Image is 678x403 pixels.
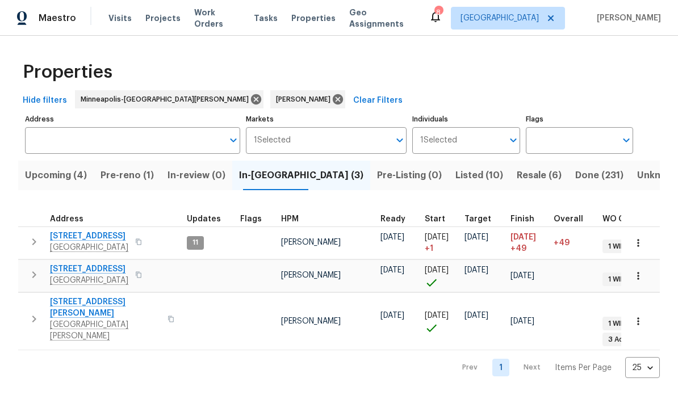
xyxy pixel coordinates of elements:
span: 1 Selected [420,136,457,145]
div: Earliest renovation start date (first business day after COE or Checkout) [380,215,416,223]
button: Clear Filters [349,90,407,111]
span: Pre-Listing (0) [377,167,442,183]
td: Project started on time [420,292,460,350]
span: [DATE] [380,233,404,241]
span: Resale (6) [517,167,562,183]
span: Tasks [254,14,278,22]
span: [GEOGRAPHIC_DATA] [461,12,539,24]
span: Start [425,215,445,223]
span: Upcoming (4) [25,167,87,183]
button: Open [225,132,241,148]
td: 49 day(s) past target finish date [549,226,598,259]
span: Maestro [39,12,76,24]
span: [DATE] [425,266,449,274]
span: HPM [281,215,299,223]
span: 1 WIP [604,275,629,284]
span: 3 Accepted [604,335,653,345]
span: Ready [380,215,405,223]
span: [PERSON_NAME] [276,94,335,105]
span: Visits [108,12,132,24]
div: Target renovation project end date [464,215,501,223]
span: +49 [510,243,526,254]
span: [DATE] [380,312,404,320]
span: Work Orders [194,7,240,30]
td: Project started 1 days late [420,226,460,259]
a: Goto page 1 [492,359,509,376]
button: Open [392,132,408,148]
span: Flags [240,215,262,223]
span: Done (231) [575,167,623,183]
td: Project started on time [420,259,460,292]
span: WO Completion [602,215,665,223]
label: Markets [246,116,407,123]
span: + 1 [425,243,433,254]
span: Finish [510,215,534,223]
span: [PERSON_NAME] [281,238,341,246]
span: 1 WIP [604,319,629,329]
div: Minneapolis-[GEOGRAPHIC_DATA][PERSON_NAME] [75,90,263,108]
label: Address [25,116,240,123]
span: [DATE] [464,266,488,274]
span: [DATE] [510,233,536,241]
td: Scheduled to finish 49 day(s) late [506,226,549,259]
span: Hide filters [23,94,67,108]
span: 1 Selected [254,136,291,145]
button: Hide filters [18,90,72,111]
span: 11 [188,238,203,247]
span: [DATE] [425,233,449,241]
span: +49 [554,239,570,247]
span: Target [464,215,491,223]
label: Individuals [412,116,520,123]
span: Overall [554,215,583,223]
span: In-[GEOGRAPHIC_DATA] (3) [239,167,363,183]
div: Actual renovation start date [425,215,455,223]
label: Flags [526,116,633,123]
span: [DATE] [464,233,488,241]
span: [PERSON_NAME] [281,271,341,279]
span: [DATE] [464,312,488,320]
span: [DATE] [425,312,449,320]
span: Clear Filters [353,94,403,108]
span: In-review (0) [168,167,225,183]
span: [DATE] [510,317,534,325]
span: Projects [145,12,181,24]
button: Open [505,132,521,148]
p: Items Per Page [555,362,612,373]
div: Projected renovation finish date [510,215,545,223]
span: Properties [291,12,336,24]
div: [PERSON_NAME] [270,90,345,108]
span: Geo Assignments [349,7,415,30]
button: Open [618,132,634,148]
div: 25 [625,353,660,383]
span: Pre-reno (1) [101,167,154,183]
span: [DATE] [510,272,534,280]
span: Properties [23,66,112,78]
span: [DATE] [380,266,404,274]
span: Address [50,215,83,223]
div: Days past target finish date [554,215,593,223]
span: 1 WIP [604,242,629,251]
nav: Pagination Navigation [451,357,660,378]
span: Updates [187,215,221,223]
div: 8 [434,7,442,18]
span: Minneapolis-[GEOGRAPHIC_DATA][PERSON_NAME] [81,94,253,105]
span: Listed (10) [455,167,503,183]
span: [PERSON_NAME] [281,317,341,325]
span: [PERSON_NAME] [592,12,661,24]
